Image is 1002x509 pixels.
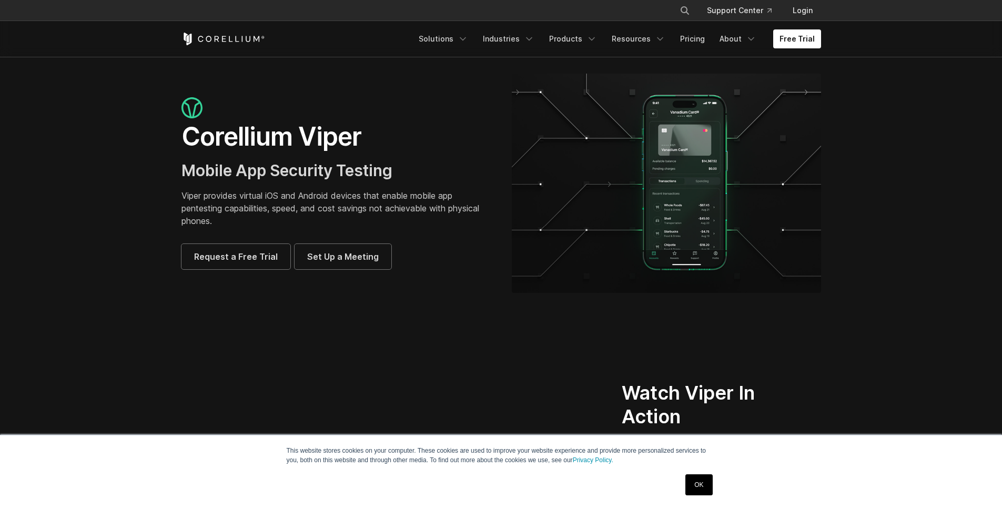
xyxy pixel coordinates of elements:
span: Mobile App Security Testing [181,161,392,180]
h1: Corellium Viper [181,121,491,152]
a: Pricing [674,29,711,48]
a: Corellium Home [181,33,265,45]
a: Industries [477,29,541,48]
a: Free Trial [773,29,821,48]
a: Privacy Policy. [573,456,613,464]
img: viper_icon_large [181,97,203,119]
a: About [713,29,763,48]
a: Login [784,1,821,20]
a: Solutions [412,29,474,48]
a: Support Center [699,1,780,20]
div: Navigation Menu [667,1,821,20]
p: This website stores cookies on your computer. These cookies are used to improve your website expe... [287,446,716,465]
a: Products [543,29,603,48]
span: Set Up a Meeting [307,250,379,263]
a: Request a Free Trial [181,244,290,269]
div: Navigation Menu [412,29,821,48]
a: Set Up a Meeting [295,244,391,269]
h2: Watch Viper In Action [622,381,781,429]
img: viper_hero [512,74,821,293]
p: Viper provides virtual iOS and Android devices that enable mobile app pentesting capabilities, sp... [181,189,491,227]
a: OK [685,474,712,495]
span: Request a Free Trial [194,250,278,263]
a: Resources [605,29,672,48]
button: Search [675,1,694,20]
